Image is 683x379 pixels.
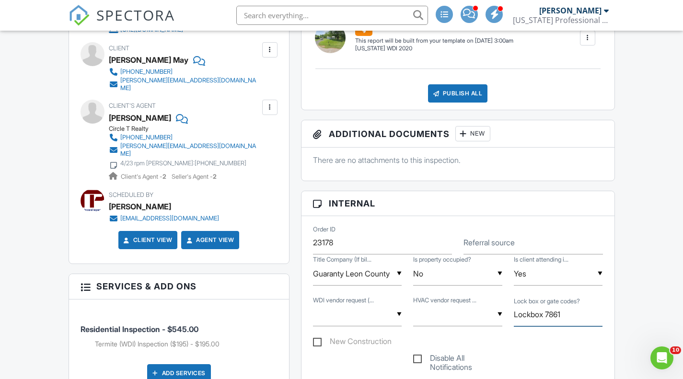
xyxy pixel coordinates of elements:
h3: Services & Add ons [69,274,289,299]
div: [PERSON_NAME] May [109,53,188,67]
label: WDI vendor request (billed separately) [313,296,374,305]
a: [PERSON_NAME] [109,111,171,125]
img: The Best Home Inspection Software - Spectora [69,5,90,26]
a: [EMAIL_ADDRESS][DOMAIN_NAME] [109,214,219,223]
span: Client's Agent [109,102,156,109]
div: Texas Professional Inspections [513,15,609,25]
div: Circle T Realty [109,125,267,133]
div: Publish All [428,84,488,103]
label: New Construction [313,337,392,349]
label: Is property occupied? [413,255,471,264]
a: [PERSON_NAME][EMAIL_ADDRESS][DOMAIN_NAME] [109,142,260,158]
a: [PHONE_NUMBER] [109,133,260,142]
a: Client View [122,235,173,245]
a: Agent View [185,235,234,245]
label: Title Company (If billing to closing) [313,255,371,264]
div: [PERSON_NAME] [539,6,602,15]
span: SPECTORA [96,5,175,25]
label: Referral source [463,237,515,248]
p: There are no attachments to this inspection. [313,155,603,165]
div: This report will be built from your template on [DATE] 3:00am [355,37,513,45]
label: Lock box or gate codes? [514,297,580,306]
span: Scheduled By [109,191,153,198]
input: Search everything... [236,6,428,25]
div: 4/23 rpm [PERSON_NAME]:[PHONE_NUMBER] [120,160,246,167]
div: [EMAIL_ADDRESS][DOMAIN_NAME] [120,215,219,222]
label: Is client attending inspection? [514,255,568,264]
div: [PERSON_NAME][EMAIL_ADDRESS][DOMAIN_NAME] [120,77,260,92]
label: HVAC vendor request (billed separately) [413,296,476,305]
div: New [455,126,490,141]
a: [PHONE_NUMBER] [109,67,260,77]
input: Lock box or gate codes? [514,303,603,326]
div: [PHONE_NUMBER] [120,134,173,141]
div: [PHONE_NUMBER] [120,68,173,76]
iframe: Intercom live chat [650,346,673,369]
div: [PERSON_NAME] [109,199,171,214]
a: [PERSON_NAME][EMAIL_ADDRESS][DOMAIN_NAME] [109,77,260,92]
span: 10 [670,346,681,354]
div: [PERSON_NAME][EMAIL_ADDRESS][DOMAIN_NAME] [120,142,260,158]
strong: 2 [213,173,217,180]
span: Seller's Agent - [172,173,217,180]
label: Disable All Notifications [413,354,502,366]
label: Order ID [313,225,336,234]
strong: 2 [162,173,166,180]
h3: Internal [301,191,614,216]
li: Service: Residential Inspection [81,307,278,356]
div: [US_STATE] WDI 2020 [355,45,513,53]
a: SPECTORA [69,13,175,33]
span: Client [109,45,129,52]
span: Residential Inspection - $545.00 [81,324,198,334]
h3: Additional Documents [301,120,614,148]
span: Client's Agent - [121,173,168,180]
li: Add on: Termite (WDI) Inspection ($195) [95,339,278,349]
